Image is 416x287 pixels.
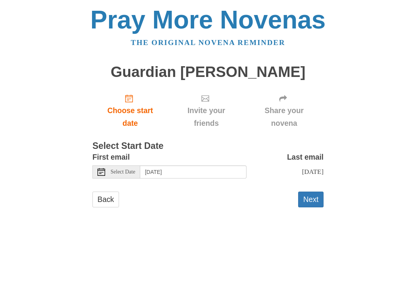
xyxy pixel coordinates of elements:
a: Pray More Novenas [91,5,326,34]
span: Choose start date [100,104,160,130]
span: [DATE] [302,168,324,175]
h3: Select Start Date [92,141,324,151]
span: Select Date [111,169,135,175]
a: Back [92,192,119,207]
a: Choose start date [92,88,168,133]
div: Click "Next" to confirm your start date first. [245,88,324,133]
div: Click "Next" to confirm your start date first. [168,88,245,133]
button: Next [298,192,324,207]
h1: Guardian [PERSON_NAME] [92,64,324,80]
label: Last email [287,151,324,164]
label: First email [92,151,130,164]
a: The original novena reminder [131,38,285,47]
span: Share your novena [252,104,316,130]
span: Invite your friends [176,104,237,130]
